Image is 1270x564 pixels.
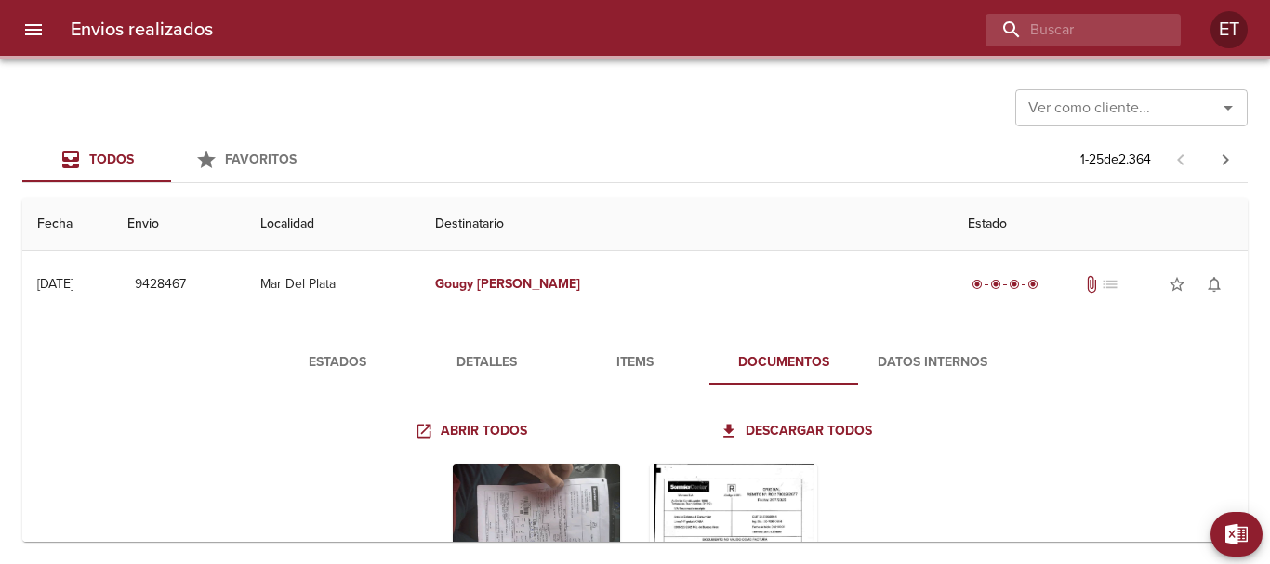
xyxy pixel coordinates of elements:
[22,138,320,182] div: Tabs Envios
[411,414,535,449] a: Abrir todos
[1205,275,1224,294] span: notifications_none
[423,351,549,374] span: Detalles
[245,251,420,318] td: Mar Del Plata
[1101,275,1119,294] span: No tiene pedido asociado
[225,151,297,167] span: Favoritos
[22,198,112,251] th: Fecha
[723,420,872,443] span: Descargar todos
[37,276,73,292] div: [DATE]
[716,414,880,449] a: Descargar todos
[420,198,953,251] th: Destinatario
[953,198,1248,251] th: Estado
[1158,266,1196,303] button: Agregar a favoritos
[972,279,983,290] span: radio_button_checked
[572,351,698,374] span: Items
[135,273,186,296] span: 9428467
[1215,95,1241,121] button: Abrir
[1158,150,1203,168] span: Pagina anterior
[968,275,1042,294] div: Entregado
[1027,279,1038,290] span: radio_button_checked
[477,276,580,292] em: [PERSON_NAME]
[112,198,245,251] th: Envio
[1210,512,1263,557] button: Exportar Excel
[245,198,420,251] th: Localidad
[1009,279,1020,290] span: radio_button_checked
[1203,138,1248,182] span: Pagina siguiente
[1082,275,1101,294] span: Tiene documentos adjuntos
[986,14,1149,46] input: buscar
[869,351,996,374] span: Datos Internos
[435,276,473,292] em: Gougy
[89,151,134,167] span: Todos
[418,420,527,443] span: Abrir todos
[1196,266,1233,303] button: Activar notificaciones
[1080,151,1151,169] p: 1 - 25 de 2.364
[1210,11,1248,48] div: ET
[127,268,193,302] button: 9428467
[11,7,56,52] button: menu
[1168,275,1186,294] span: star_border
[990,279,1001,290] span: radio_button_checked
[71,15,213,45] h6: Envios realizados
[263,340,1007,385] div: Tabs detalle de guia
[274,351,401,374] span: Estados
[721,351,847,374] span: Documentos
